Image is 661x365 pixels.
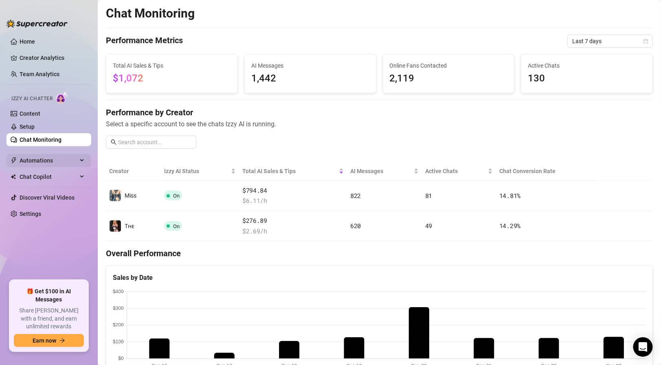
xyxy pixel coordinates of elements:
a: Content [20,110,40,117]
span: 49 [425,222,432,230]
span: arrow-right [59,338,65,343]
a: Setup [20,123,35,130]
span: Active Chats [528,61,646,70]
span: On [173,223,180,229]
th: AI Messages [347,162,422,181]
div: Open Intercom Messenger [633,337,653,357]
img: Miss [110,190,121,201]
th: Chat Conversion Rate [496,162,598,181]
span: Total AI Sales & Tips [113,61,231,70]
span: 130 [528,71,646,86]
span: Total AI Sales & Tips [242,167,337,176]
span: $1,072 [113,73,143,84]
span: Last 7 days [572,35,648,47]
input: Search account... [118,138,191,147]
span: On [173,193,180,199]
img: AI Chatter [56,92,68,103]
h4: Performance by Creator [106,107,653,118]
a: Settings [20,211,41,217]
span: Automations [20,154,77,167]
span: 2,119 [390,71,508,86]
span: Miss [125,192,136,199]
span: 822 [350,191,361,200]
span: Earn now [33,337,56,344]
span: AI Messages [350,167,412,176]
span: Chat Copilot [20,170,77,183]
img: Tʜᴇ [110,220,121,232]
span: 81 [425,191,432,200]
span: Active Chats [425,167,486,176]
a: Team Analytics [20,71,59,77]
span: $276.89 [242,216,344,226]
span: Share [PERSON_NAME] with a friend, and earn unlimited rewards [14,307,84,331]
span: Select a specific account to see the chats Izzy AI is running. [106,119,653,129]
span: search [111,139,116,145]
span: $ 6.11 /h [242,196,344,206]
span: Izzy AI Status [164,167,229,176]
span: Tʜᴇ [125,223,134,229]
h4: Performance Metrics [106,35,183,48]
button: Earn nowarrow-right [14,334,84,347]
th: Total AI Sales & Tips [239,162,347,181]
a: Home [20,38,35,45]
div: Sales by Date [113,273,646,283]
span: Izzy AI Chatter [11,95,53,103]
img: Chat Copilot [11,174,16,180]
span: Online Fans Contacted [390,61,508,70]
span: $794.84 [242,186,344,196]
h4: Overall Performance [106,248,653,259]
span: 🎁 Get $100 in AI Messages [14,288,84,303]
a: Discover Viral Videos [20,194,75,201]
span: $ 2.69 /h [242,226,344,236]
a: Creator Analytics [20,51,85,64]
span: 620 [350,222,361,230]
img: logo-BBDzfeDw.svg [7,20,68,28]
th: Active Chats [422,162,496,181]
th: Izzy AI Status [161,162,239,181]
span: 14.81 % [499,191,520,200]
th: Creator [106,162,161,181]
span: 14.29 % [499,222,520,230]
h2: Chat Monitoring [106,6,195,21]
span: thunderbolt [11,157,17,164]
span: 1,442 [251,71,369,86]
span: calendar [643,39,648,44]
a: Chat Monitoring [20,136,61,143]
span: AI Messages [251,61,369,70]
